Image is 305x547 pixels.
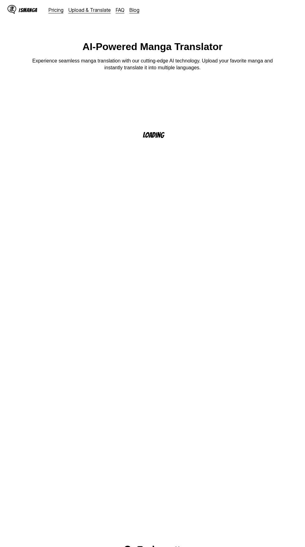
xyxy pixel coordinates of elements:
[7,5,16,14] img: IsManga Logo
[68,7,111,13] a: Upload & Translate
[19,7,37,13] div: IsManga
[49,7,63,13] a: Pricing
[116,7,124,13] a: FAQ
[129,7,139,13] a: Blog
[28,57,277,71] p: Experience seamless manga translation with our cutting-edge AI technology. Upload your favorite m...
[143,131,172,139] p: Loading
[7,5,49,15] a: IsManga LogoIsManga
[82,41,223,53] h1: AI-Powered Manga Translator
